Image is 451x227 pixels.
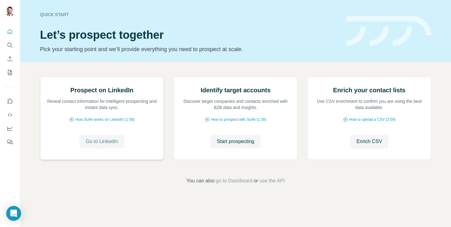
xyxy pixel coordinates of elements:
h2: Identify target accounts [201,86,271,94]
button: Enrich CSV [350,135,388,148]
button: go to Dashboard [216,177,252,185]
button: Enrich CSV [5,53,15,64]
span: How to prospect with Surfe (1:30) [211,117,266,122]
div: Open Intercom Messenger [6,206,21,221]
button: Dashboard [5,123,15,134]
p: Use CSV enrichment to confirm you are using the best data available. [314,98,425,111]
button: Feedback [5,137,15,148]
button: Start prospecting [211,135,261,148]
p: Reveal contact information for intelligent prospecting and instant data sync. [47,98,157,111]
span: Enrich CSV [356,138,382,145]
div: Quick start [40,11,339,18]
button: My lists [5,67,15,78]
span: Start prospecting [217,138,254,145]
p: Discover target companies and contacts enriched with B2B data and insights. [180,98,291,111]
button: Quick start [5,26,15,37]
button: Use Surfe on LinkedIn [5,96,15,107]
button: use the API [259,177,285,185]
span: Go to LinkedIn [86,138,118,145]
button: Search [5,40,15,51]
span: or [254,177,258,185]
span: You can also [186,177,215,185]
img: Avatar [5,6,15,16]
h2: Enrich your contact lists [333,86,405,94]
span: How Surfe works on LinkedIn (1:58) [75,117,135,122]
p: Pick your starting point and we’ll provide everything you need to prospect at scale. [40,45,339,54]
span: How to upload a CSV (2:59) [349,117,395,122]
button: Use Surfe API [5,109,15,120]
img: banner [346,16,431,46]
h1: Let’s prospect together [40,29,339,41]
h2: Prospect on LinkedIn [70,86,133,94]
button: Go to LinkedIn [79,135,124,148]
